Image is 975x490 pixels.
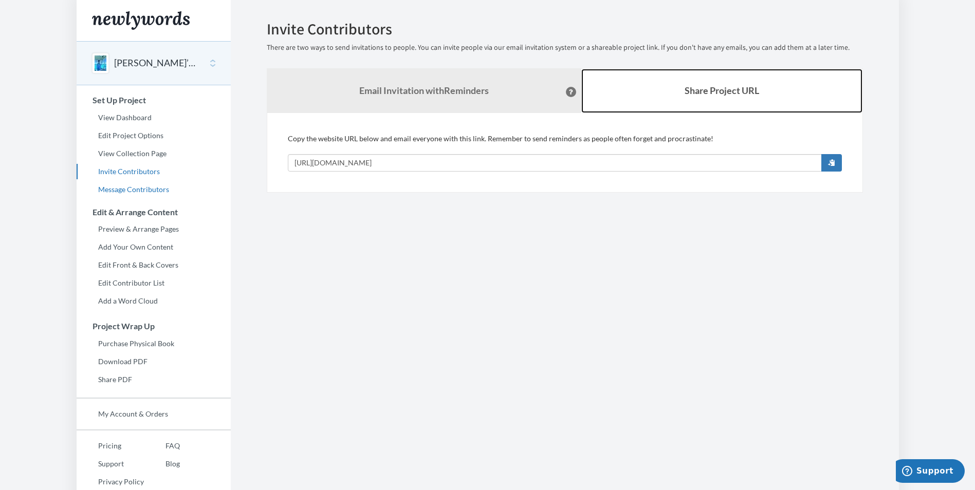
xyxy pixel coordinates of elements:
strong: Email Invitation with Reminders [359,85,489,96]
button: [PERSON_NAME]’s 30th [114,56,197,70]
a: Edit Front & Back Covers [77,257,231,273]
b: Share Project URL [685,85,759,96]
h2: Invite Contributors [267,21,863,37]
img: Newlywords logo [92,11,190,30]
h3: Edit & Arrange Content [77,208,231,217]
a: Invite Contributors [77,164,231,179]
a: Support [77,456,144,472]
a: Edit Contributor List [77,275,231,291]
a: View Dashboard [77,110,231,125]
a: Add Your Own Content [77,239,231,255]
a: Purchase Physical Book [77,336,231,351]
a: Pricing [77,438,144,454]
a: Preview & Arrange Pages [77,221,231,237]
h3: Set Up Project [77,96,231,105]
p: There are two ways to send invitations to people. You can invite people via our email invitation ... [267,43,863,53]
a: My Account & Orders [77,406,231,422]
h3: Project Wrap Up [77,322,231,331]
a: Blog [144,456,180,472]
a: FAQ [144,438,180,454]
a: Message Contributors [77,182,231,197]
a: Privacy Policy [77,474,144,489]
a: Download PDF [77,354,231,369]
a: Share PDF [77,372,231,387]
div: Copy the website URL below and email everyone with this link. Remember to send reminders as peopl... [288,134,842,172]
a: Add a Word Cloud [77,293,231,309]
a: View Collection Page [77,146,231,161]
iframe: Opens a widget where you can chat to one of our agents [896,459,965,485]
a: Edit Project Options [77,128,231,143]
